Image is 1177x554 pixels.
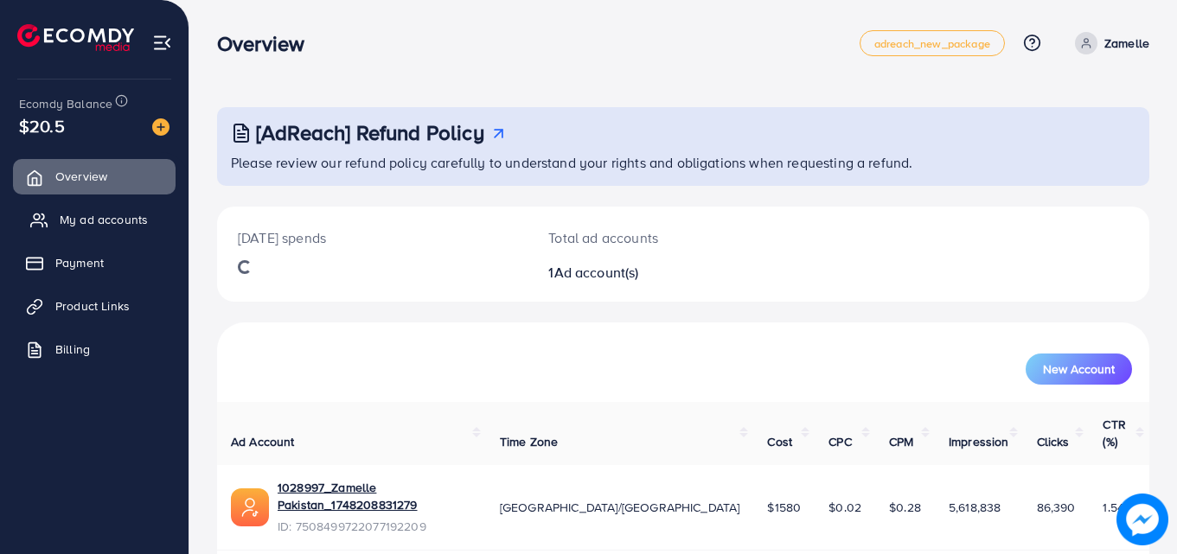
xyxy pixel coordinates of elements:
p: [DATE] spends [238,227,507,248]
span: $1580 [767,499,801,516]
span: $0.28 [889,499,921,516]
span: $20.5 [19,113,65,138]
a: 1028997_Zamelle Pakistan_1748208831279 [278,479,472,514]
img: image [1117,494,1167,544]
a: Product Links [13,289,176,323]
p: Total ad accounts [548,227,740,248]
img: menu [152,33,172,53]
a: Overview [13,159,176,194]
a: adreach_new_package [860,30,1005,56]
span: [GEOGRAPHIC_DATA]/[GEOGRAPHIC_DATA] [500,499,740,516]
span: CPC [828,433,851,450]
span: Impression [949,433,1009,450]
span: 86,390 [1037,499,1076,516]
p: Zamelle [1104,33,1149,54]
span: CTR (%) [1103,416,1125,450]
span: $0.02 [828,499,861,516]
p: Please review our refund policy carefully to understand your rights and obligations when requesti... [231,152,1139,173]
span: Billing [55,341,90,358]
h2: 1 [548,264,740,281]
span: Clicks [1037,433,1070,450]
span: Ecomdy Balance [19,95,112,112]
span: My ad accounts [60,211,148,228]
span: Cost [767,433,792,450]
span: Ad account(s) [554,263,639,282]
span: Ad Account [231,433,295,450]
img: image [152,118,170,136]
span: Payment [55,254,104,271]
span: 1.54 [1103,499,1124,516]
span: New Account [1043,363,1115,375]
span: Product Links [55,297,130,315]
button: New Account [1026,353,1132,385]
span: CPM [889,433,913,450]
a: Zamelle [1068,32,1149,54]
img: logo [17,24,134,51]
h3: [AdReach] Refund Policy [256,120,484,145]
h3: Overview [217,31,318,56]
span: adreach_new_package [874,38,990,49]
span: Time Zone [500,433,558,450]
span: 5,618,838 [949,499,1001,516]
img: ic-ads-acc.e4c84228.svg [231,488,269,526]
span: ID: 7508499722077192209 [278,518,472,535]
a: My ad accounts [13,202,176,237]
span: Overview [55,168,107,185]
a: Billing [13,332,176,366]
a: Payment [13,245,176,280]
